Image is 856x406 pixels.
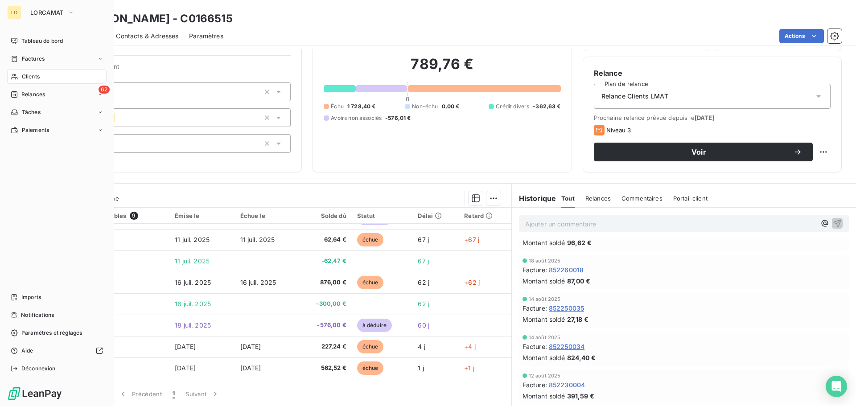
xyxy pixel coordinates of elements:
[189,32,223,41] span: Paramètres
[21,293,41,301] span: Imports
[529,258,561,263] span: 18 août 2025
[22,108,41,116] span: Tâches
[175,364,196,372] span: [DATE]
[529,373,561,378] span: 12 août 2025
[512,193,556,204] h6: Historique
[567,353,596,362] span: 824,40 €
[594,114,831,121] span: Prochaine relance prévue depuis le
[72,63,291,75] span: Propriétés Client
[533,103,560,111] span: -362,63 €
[303,235,346,244] span: 62,64 €
[673,195,708,202] span: Portail client
[418,300,429,308] span: 62 j
[21,329,82,337] span: Paramètres et réglages
[418,212,453,219] div: Délai
[21,37,63,45] span: Tableau de bord
[442,103,460,111] span: 0,00 €
[567,391,594,401] span: 391,59 €
[601,92,668,101] span: Relance Clients LMAT
[412,103,438,111] span: Non-échu
[357,361,384,375] span: échue
[7,5,21,20] div: LO
[523,265,547,275] span: Facture :
[523,276,565,286] span: Montant soldé
[303,364,346,373] span: 562,52 €
[78,11,233,27] h3: [PERSON_NAME] - C0166515
[21,90,45,98] span: Relances
[594,68,831,78] h6: Relance
[331,114,382,122] span: Avoirs non associés
[240,279,276,286] span: 16 juil. 2025
[21,347,33,355] span: Aide
[567,238,592,247] span: 96,62 €
[549,303,584,313] span: 852250035
[826,376,847,397] div: Open Intercom Messenger
[385,114,411,122] span: -576,01 €
[529,335,561,340] span: 14 août 2025
[167,385,180,403] button: 1
[331,103,344,111] span: Échu
[523,315,565,324] span: Montant soldé
[357,319,392,332] span: à déduire
[406,95,409,103] span: 0
[175,236,210,243] span: 11 juil. 2025
[303,212,346,219] div: Solde dû
[357,276,384,289] span: échue
[240,212,292,219] div: Échue le
[594,143,813,161] button: Voir
[496,103,529,111] span: Crédit divers
[464,279,480,286] span: +62 j
[303,299,346,308] span: -300,00 €
[779,29,824,43] button: Actions
[418,321,429,329] span: 60 j
[21,365,56,373] span: Déconnexion
[357,212,407,219] div: Statut
[464,343,476,350] span: +4 j
[549,265,584,275] span: 852260018
[240,364,261,372] span: [DATE]
[549,380,585,390] span: 852230004
[175,212,229,219] div: Émise le
[418,343,425,350] span: 4 j
[175,321,211,329] span: 18 juil. 2025
[418,236,429,243] span: 67 j
[357,233,384,246] span: échue
[303,342,346,351] span: 227,24 €
[418,257,429,265] span: 67 j
[549,342,584,351] span: 852250034
[22,126,49,134] span: Paiements
[71,212,164,220] div: Pièces comptables
[175,300,211,308] span: 16 juil. 2025
[99,86,110,94] span: 62
[606,127,631,134] span: Niveau 3
[116,32,178,41] span: Contacts & Adresses
[523,342,547,351] span: Facture :
[175,343,196,350] span: [DATE]
[7,386,62,401] img: Logo LeanPay
[303,321,346,330] span: -576,00 €
[561,195,575,202] span: Tout
[695,114,715,121] span: [DATE]
[567,276,590,286] span: 87,00 €
[357,340,384,353] span: échue
[303,278,346,287] span: 876,00 €
[523,353,565,362] span: Montant soldé
[621,195,663,202] span: Commentaires
[303,257,346,266] span: -62,47 €
[418,364,424,372] span: 1 j
[22,73,40,81] span: Clients
[464,236,479,243] span: +67 j
[585,195,611,202] span: Relances
[567,315,588,324] span: 27,18 €
[115,114,122,122] input: Ajouter une valeur
[418,279,429,286] span: 62 j
[113,385,167,403] button: Précédent
[21,311,54,319] span: Notifications
[523,391,565,401] span: Montant soldé
[240,343,261,350] span: [DATE]
[464,212,506,219] div: Retard
[529,296,561,302] span: 14 août 2025
[523,238,565,247] span: Montant soldé
[180,385,225,403] button: Suivant
[22,55,45,63] span: Factures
